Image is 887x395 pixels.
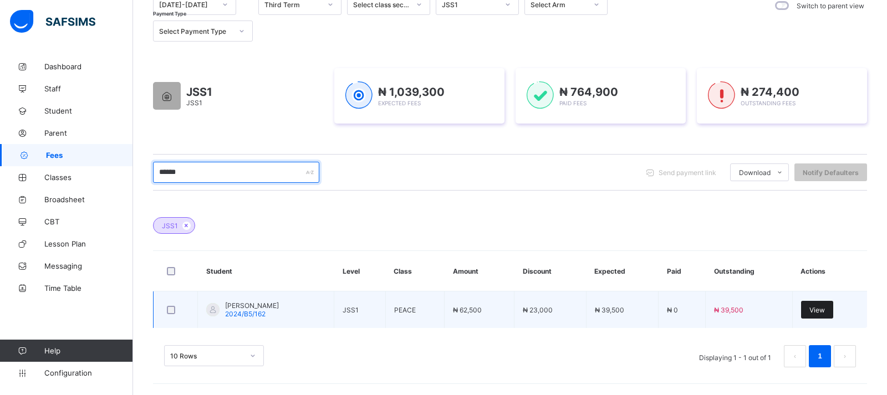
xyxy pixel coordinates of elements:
[44,84,133,93] span: Staff
[803,168,859,177] span: Notify Defaulters
[44,346,132,355] span: Help
[378,85,445,99] span: ₦ 1,039,300
[44,217,133,226] span: CBT
[159,1,216,9] div: [DATE]-[DATE]
[46,151,133,160] span: Fees
[708,81,735,109] img: outstanding-1.146d663e52f09953f639664a84e30106.svg
[44,129,133,137] span: Parent
[225,301,279,310] span: [PERSON_NAME]
[44,62,133,71] span: Dashboard
[809,345,831,367] li: 1
[586,251,659,291] th: Expected
[514,251,586,291] th: Discount
[442,1,498,9] div: JSS1
[531,1,587,9] div: Select Arm
[741,85,799,99] span: ₦ 274,400
[44,173,133,182] span: Classes
[343,306,359,314] span: JSS1
[834,345,856,367] li: 下一页
[345,81,373,109] img: expected-1.03dd87d44185fb6c27cc9b2570c10499.svg
[453,306,482,314] span: ₦ 62,500
[809,306,825,314] span: View
[659,168,716,177] span: Send payment link
[198,251,334,291] th: Student
[706,251,793,291] th: Outstanding
[44,284,133,293] span: Time Table
[44,261,133,270] span: Messaging
[186,85,212,99] span: JSS1
[797,2,864,10] label: Switch to parent view
[714,306,743,314] span: ₦ 39,500
[691,345,779,367] li: Displaying 1 - 1 out of 1
[264,1,321,9] div: Third Term
[170,352,243,360] div: 10 Rows
[44,195,133,204] span: Broadsheet
[595,306,624,314] span: ₦ 39,500
[559,100,587,106] span: Paid Fees
[353,1,410,9] div: Select class section
[445,251,514,291] th: Amount
[792,251,867,291] th: Actions
[559,85,618,99] span: ₦ 764,900
[784,345,806,367] button: prev page
[44,106,133,115] span: Student
[739,168,771,177] span: Download
[162,222,178,230] span: JSS1
[10,10,95,33] img: safsims
[153,11,186,17] span: Payment Type
[741,100,796,106] span: Outstanding Fees
[385,251,444,291] th: Class
[394,306,416,314] span: PEACE
[527,81,554,109] img: paid-1.3eb1404cbcb1d3b736510a26bbfa3ccb.svg
[784,345,806,367] li: 上一页
[44,368,132,377] span: Configuration
[814,349,825,363] a: 1
[378,100,421,106] span: Expected Fees
[186,99,202,107] span: JSS1
[44,239,133,248] span: Lesson Plan
[834,345,856,367] button: next page
[523,306,553,314] span: ₦ 23,000
[159,27,232,35] div: Select Payment Type
[225,310,266,318] span: 2024/B5/162
[667,306,678,314] span: ₦ 0
[334,251,386,291] th: Level
[659,251,706,291] th: Paid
